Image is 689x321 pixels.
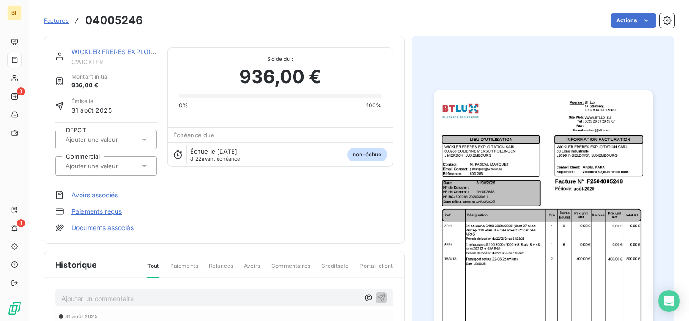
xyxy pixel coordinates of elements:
span: Commentaires [271,262,310,277]
span: Émise le [71,97,112,105]
a: Avoirs associés [71,191,118,200]
span: Avoirs [244,262,260,277]
span: Paiements [170,262,198,277]
span: 3 [17,87,25,95]
img: Logo LeanPay [7,301,22,316]
span: J-22 [190,155,202,162]
span: Portail client [360,262,393,277]
div: BT [7,5,22,20]
a: WICKLER FRERES EXPLOITATION SARL [71,48,193,55]
span: 8 [17,219,25,227]
span: Tout [147,262,159,278]
span: CWICKLER [71,58,157,65]
span: Factures [44,17,69,24]
span: 0% [179,101,188,110]
div: Open Intercom Messenger [658,290,680,312]
button: Actions [611,13,656,28]
a: Factures [44,16,69,25]
span: 31 août 2025 [65,314,98,319]
span: Échue le [DATE] [190,148,237,155]
span: 936,00 € [71,81,109,90]
input: Ajouter une valeur [65,162,156,170]
span: 936,00 € [239,63,321,90]
a: Paiements reçus [71,207,122,216]
span: Solde dû : [179,55,382,63]
input: Ajouter une valeur [65,135,156,144]
span: Relances [209,262,233,277]
a: Documents associés [71,223,134,232]
span: Montant initial [71,73,109,81]
span: Creditsafe [321,262,349,277]
span: avant échéance [190,156,240,161]
span: Échéance due [173,131,215,139]
span: Historique [55,259,97,271]
h3: 04005246 [85,12,143,29]
span: 31 août 2025 [71,105,112,115]
span: non-échue [347,148,387,161]
span: 100% [366,101,382,110]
